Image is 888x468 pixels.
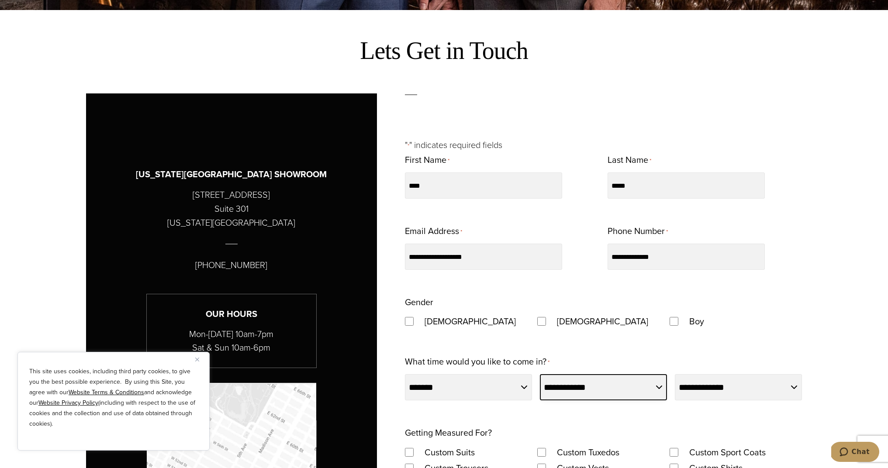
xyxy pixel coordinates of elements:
[195,354,206,365] button: Close
[147,307,316,321] h3: Our Hours
[405,354,549,371] label: What time would you like to come in?
[831,442,879,464] iframe: Opens a widget where you can chat to one of our agents
[608,152,651,169] label: Last Name
[69,388,144,397] a: Website Terms & Conditions
[681,313,713,329] label: Boy
[405,138,802,152] p: " " indicates required fields
[29,366,198,429] p: This site uses cookies, including third party cookies, to give you the best possible experience. ...
[38,398,98,407] a: Website Privacy Policy
[416,444,484,460] label: Custom Suits
[548,444,628,460] label: Custom Tuxedos
[608,223,668,240] label: Phone Number
[147,327,316,354] p: Mon-[DATE] 10am-7pm Sat & Sun 10am-6pm
[416,313,525,329] label: [DEMOGRAPHIC_DATA]
[681,444,774,460] label: Custom Sport Coats
[195,358,199,361] img: Close
[195,258,267,272] p: [PHONE_NUMBER]
[405,152,449,169] label: First Name
[405,425,492,440] legend: Getting Measured For?
[405,294,433,310] legend: Gender
[548,313,657,329] label: [DEMOGRAPHIC_DATA]
[405,223,462,240] label: Email Address
[86,36,802,65] h2: Lets Get in Touch
[167,188,295,230] p: [STREET_ADDRESS] Suite 301 [US_STATE][GEOGRAPHIC_DATA]
[136,168,327,181] h3: [US_STATE][GEOGRAPHIC_DATA] SHOWROOM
